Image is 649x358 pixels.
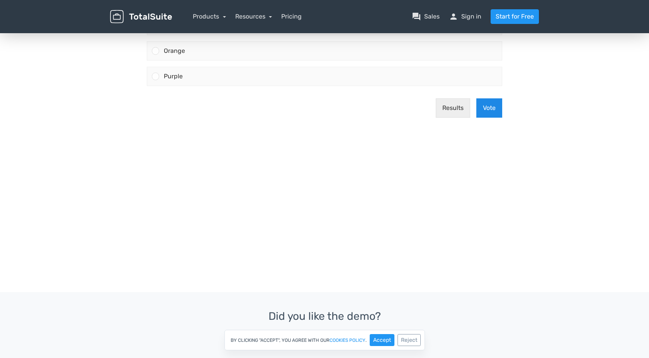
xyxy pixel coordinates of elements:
a: question_answerSales [412,12,440,21]
span: Green [164,62,181,69]
button: Accept [370,334,394,346]
a: Resources [235,13,272,20]
span: Blue [164,37,177,44]
a: cookies policy [330,338,365,343]
button: Reject [398,334,421,346]
button: Vote [476,164,502,184]
p: What's your favorite color? [147,15,502,25]
span: Orange [164,113,185,120]
a: Start for Free [491,9,539,24]
span: person [449,12,458,21]
a: Products [193,13,226,20]
h3: Did you like the demo? [19,311,630,323]
a: Pricing [281,12,302,21]
span: Red [164,88,175,95]
span: question_answer [412,12,421,21]
a: personSign in [449,12,481,21]
img: TotalSuite for WordPress [110,10,172,24]
button: Results [436,164,470,184]
span: Purple [164,138,183,146]
div: By clicking "Accept", you agree with our . [224,330,425,350]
